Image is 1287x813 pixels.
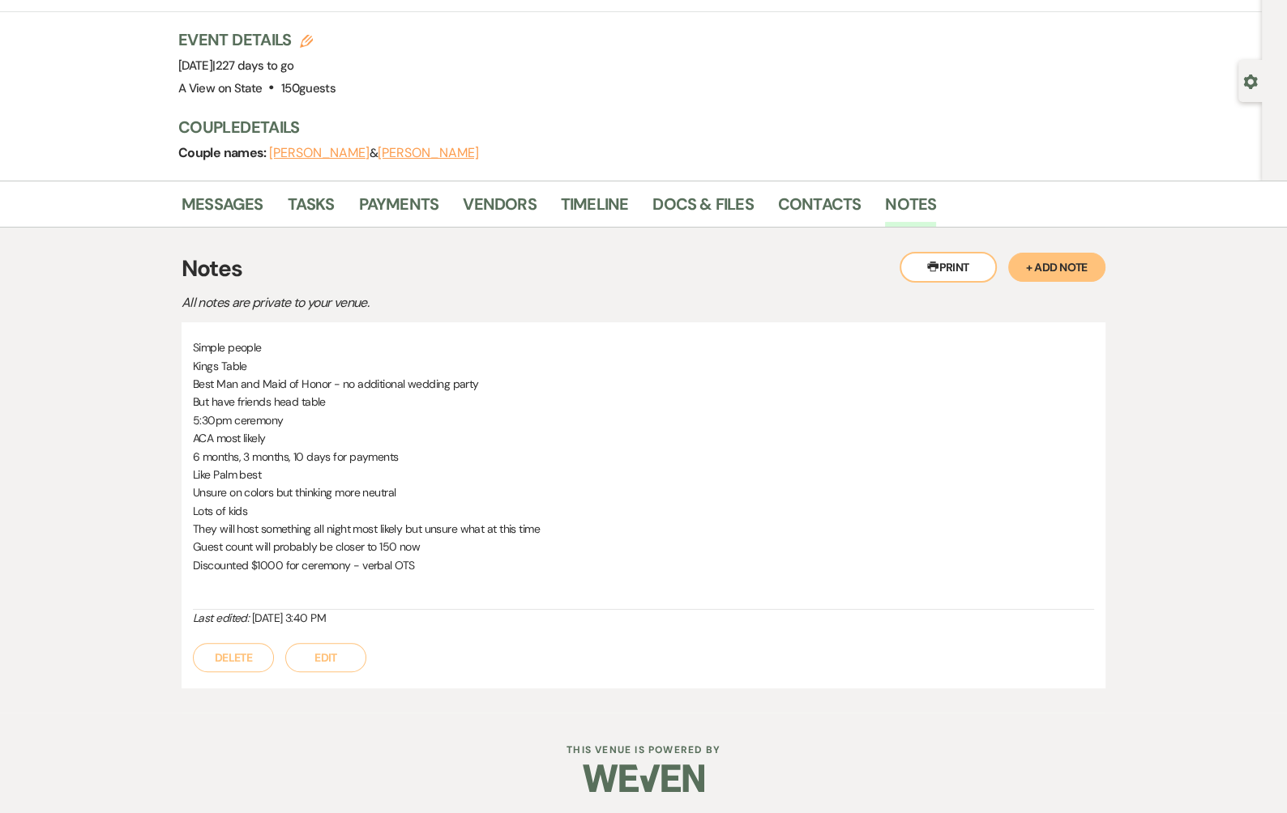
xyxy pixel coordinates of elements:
[193,357,1094,375] p: Kings Table
[193,466,1094,483] p: Like Palm best
[281,80,336,96] span: 150 guests
[182,191,263,227] a: Messages
[178,80,262,96] span: A View on State
[212,57,293,74] span: |
[378,147,478,160] button: [PERSON_NAME]
[193,483,1094,501] p: Unsure on colors but thinking more neutral
[269,147,370,160] button: [PERSON_NAME]
[178,57,294,74] span: [DATE]
[463,191,536,227] a: Vendors
[182,292,749,313] p: All notes are private to your venue.
[216,57,294,74] span: 227 days to go
[182,252,1105,286] h3: Notes
[285,643,366,672] button: Edit
[193,448,1094,466] p: 6 months, 3 months, 10 days for payments
[885,191,936,227] a: Notes
[193,520,1094,538] p: They will host something all night most likely but unsure what at this time
[193,538,1094,555] p: Guest count will probably be closer to 150 now
[583,750,704,807] img: Weven Logo
[269,145,478,161] span: &
[193,411,1094,429] p: 5:30pm ceremony
[288,191,335,227] a: Tasks
[178,144,269,161] span: Couple names:
[652,191,753,227] a: Docs & Files
[193,338,1094,356] p: Simple people
[193,375,1094,393] p: Best Man and Maid of Honor - no additional wedding party
[900,252,997,283] button: Print
[178,116,1086,138] h3: Couple Details
[193,429,1094,447] p: ACA most likely
[193,610,1094,627] div: [DATE] 3:40 PM
[193,393,1094,411] p: But have friends head table
[193,556,1094,574] p: Discounted $1000 for ceremony - verbal OTS
[193,643,274,672] button: Delete
[193,502,1094,520] p: Lots of kids
[193,611,249,625] i: Last edited:
[359,191,439,227] a: Payments
[1008,253,1105,282] button: + Add Note
[178,28,336,51] h3: Event Details
[778,191,862,227] a: Contacts
[1243,73,1258,88] button: Open lead details
[561,191,629,227] a: Timeline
